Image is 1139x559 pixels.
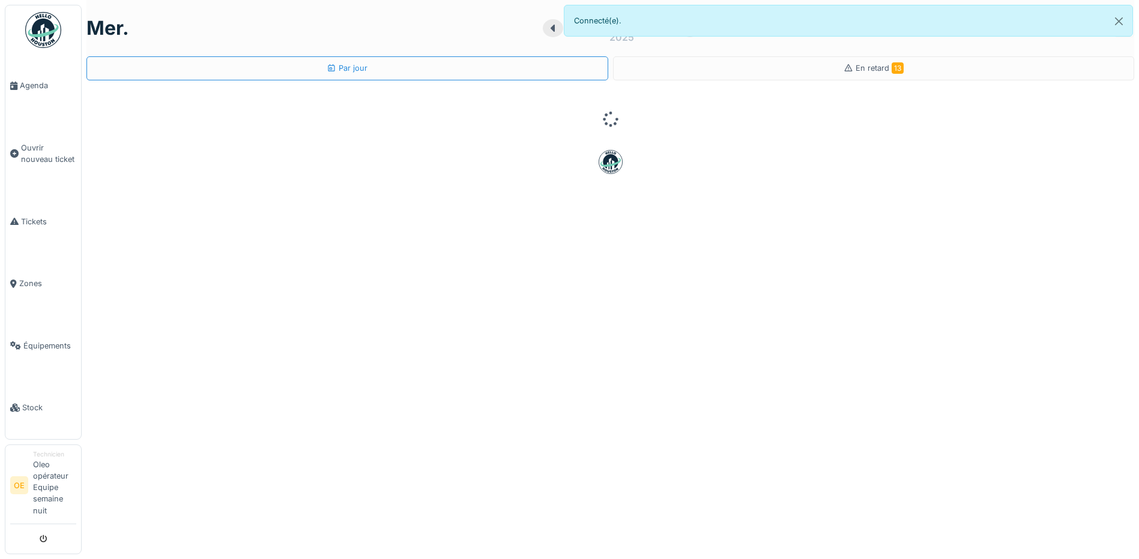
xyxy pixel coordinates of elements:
span: En retard [856,64,904,73]
a: Agenda [5,55,81,117]
span: 13 [892,62,904,74]
span: Agenda [20,80,76,91]
a: Stock [5,377,81,439]
img: Badge_color-CXgf-gQk.svg [25,12,61,48]
button: Close [1105,5,1132,37]
span: Équipements [23,340,76,351]
div: Par jour [327,62,367,74]
li: Oleo opérateur Equipe semaine nuit [33,450,76,521]
span: Ouvrir nouveau ticket [21,142,76,165]
a: OE TechnicienOleo opérateur Equipe semaine nuit [10,450,76,524]
div: 2025 [609,30,634,44]
div: Connecté(e). [564,5,1134,37]
h1: mer. [86,17,129,40]
a: Tickets [5,190,81,253]
a: Équipements [5,314,81,377]
a: Ouvrir nouveau ticket [5,117,81,191]
span: Zones [19,278,76,289]
li: OE [10,476,28,494]
a: Zones [5,253,81,315]
img: badge-BVDL4wpA.svg [599,150,623,174]
span: Stock [22,402,76,413]
div: Technicien [33,450,76,459]
span: Tickets [21,216,76,227]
